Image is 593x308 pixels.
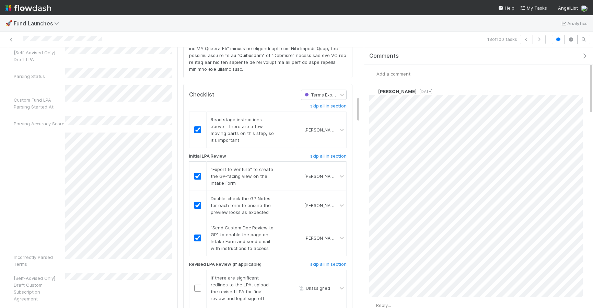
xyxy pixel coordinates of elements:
[558,5,578,11] span: AngelList
[304,203,338,208] span: [PERSON_NAME]
[211,167,273,186] span: "Export to Venture" to create the GP-facing view on the Intake Form
[189,91,214,98] h5: Checklist
[14,120,65,127] div: Parsing Accuracy Score
[310,262,347,270] a: skip all in section
[211,196,271,215] span: Double-check the GP Notes for each term to ensure the preview looks as expected
[189,262,261,267] h6: Revised LPA Review (if applicable)
[520,4,547,11] a: My Tasks
[369,53,399,59] span: Comments
[310,153,347,162] a: skip all in section
[298,286,330,291] span: Unassigned
[310,103,347,109] h6: skip all in section
[211,275,269,301] span: If there are significant redlines to the LPA, upload the revised LPA for final review and legal s...
[376,71,414,77] span: Add a comment...
[14,73,65,80] div: Parsing Status
[310,262,347,267] h6: skip all in section
[211,225,274,251] span: "Send Custom Doc Review to GP" to enable the page on Intake Form and send email with instructions...
[14,254,65,267] div: Incorrectly Parsed Terms
[369,88,376,95] img: avatar_0b1dbcb8-f701-47e0-85bc-d79ccc0efe6c.png
[304,236,338,241] span: [PERSON_NAME]
[298,235,303,241] img: avatar_56903d4e-183f-4548-9968-339ac63075ae.png
[304,127,338,132] span: [PERSON_NAME]
[298,173,303,179] img: avatar_56903d4e-183f-4548-9968-339ac63075ae.png
[370,70,376,77] img: avatar_ac990a78-52d7-40f8-b1fe-cbbd1cda261e.png
[14,20,62,27] span: Fund Launches
[310,103,347,112] a: skip all in section
[5,2,51,14] img: logo-inverted-e16ddd16eac7371096b0.svg
[14,49,65,63] div: [Self-Advised Only] Draft LPA
[189,153,226,159] h6: Initial LPA Review
[298,127,303,133] img: avatar_56903d4e-183f-4548-9968-339ac63075ae.png
[14,96,65,110] div: Custom Fund LPA Parsing Started At
[211,117,274,143] span: Read stage instructions above - there are a few moving parts on this step, so it's important
[14,275,65,302] div: [Self-Advised Only] Draft Custom Subscription Agreement
[520,5,547,11] span: My Tasks
[560,19,588,27] a: Analytics
[376,303,391,308] span: Reply...
[417,89,432,94] span: [DATE]
[310,153,347,159] h6: skip all in section
[581,5,588,12] img: avatar_ac990a78-52d7-40f8-b1fe-cbbd1cda261e.png
[378,89,417,94] span: [PERSON_NAME]
[304,174,338,179] span: [PERSON_NAME]
[303,92,372,98] span: Terms Exported and Validated
[298,203,303,208] img: avatar_56903d4e-183f-4548-9968-339ac63075ae.png
[498,4,514,11] div: Help
[487,36,517,43] span: 18 of 100 tasks
[5,20,12,26] span: 🚀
